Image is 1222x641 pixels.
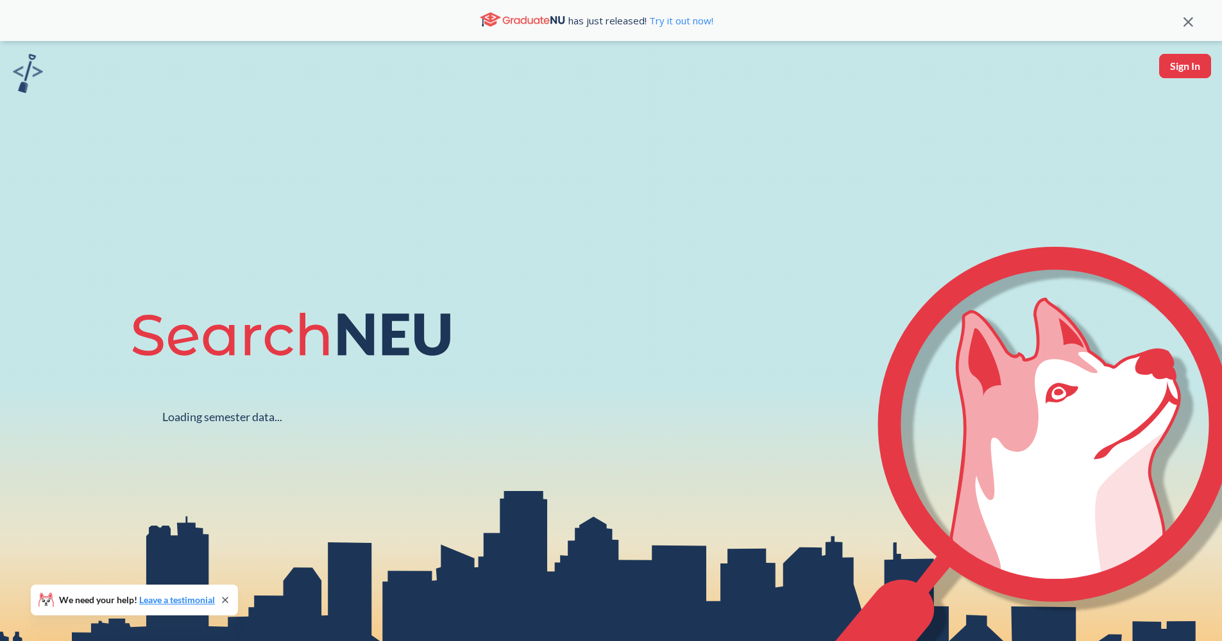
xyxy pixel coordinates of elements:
[568,13,713,28] span: has just released!
[647,14,713,27] a: Try it out now!
[162,410,282,424] div: Loading semester data...
[139,594,215,605] a: Leave a testimonial
[13,54,43,97] a: sandbox logo
[1159,54,1211,78] button: Sign In
[59,595,215,604] span: We need your help!
[13,54,43,93] img: sandbox logo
